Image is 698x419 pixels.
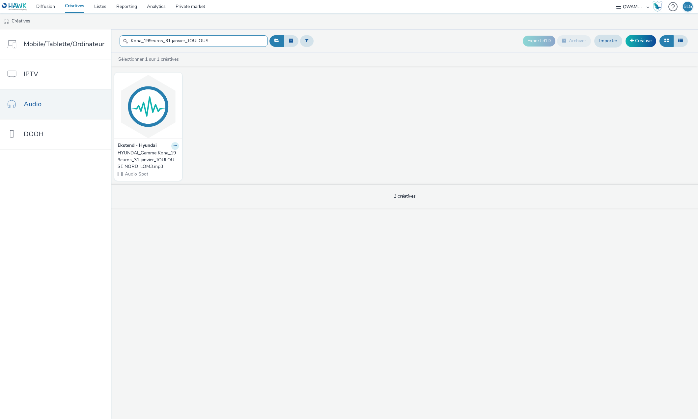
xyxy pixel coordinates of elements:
a: Importer [594,35,622,47]
img: undefined Logo [2,3,27,11]
a: Sélectionner sur 1 créatives [118,56,181,62]
div: HYUNDAI_Gamme Kona_199euros_31 janvier_TOULOUSE NORD_LOM3.mp3 [118,150,176,170]
img: audio [3,18,10,25]
button: Grille [659,35,674,47]
a: Créative [626,35,656,47]
span: Mobile/Tablette/Ordinateur [24,39,104,49]
a: HYUNDAI_Gamme Kona_199euros_31 janvier_TOULOUSE NORD_LOM3.mp3 [118,150,179,170]
button: Liste [673,35,688,47]
input: Rechercher... [120,35,268,47]
button: Export d'ID [523,36,555,46]
img: HYUNDAI_Gamme Kona_199euros_31 janvier_TOULOUSE NORD_LOM3.mp3 visual [116,74,181,139]
span: DOOH [24,129,43,139]
button: Archiver [557,35,591,47]
img: Hawk Academy [653,1,662,12]
span: Audio Spot [124,171,148,177]
span: Audio [24,99,42,109]
strong: 1 [145,56,148,62]
span: IPTV [24,69,38,79]
div: BLG [684,2,692,12]
strong: Ekstend - Hyundai [118,142,157,150]
a: Hawk Academy [653,1,665,12]
span: 1 créatives [394,193,416,199]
